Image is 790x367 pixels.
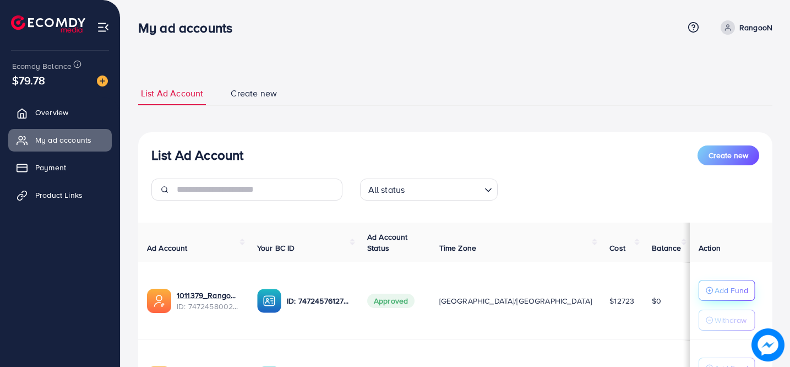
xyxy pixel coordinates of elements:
[35,162,66,173] span: Payment
[8,156,112,179] a: Payment
[177,301,239,312] span: ID: 7472458002487050241
[138,20,241,36] h3: My ad accounts
[35,134,91,145] span: My ad accounts
[151,147,243,163] h3: List Ad Account
[367,231,408,253] span: Ad Account Status
[147,242,188,253] span: Ad Account
[715,284,748,297] p: Add Fund
[439,295,592,306] span: [GEOGRAPHIC_DATA]/[GEOGRAPHIC_DATA]
[408,180,480,198] input: Search for option
[609,242,625,253] span: Cost
[147,289,171,313] img: ic-ads-acc.e4c84228.svg
[141,87,203,100] span: List Ad Account
[8,101,112,123] a: Overview
[439,242,476,253] span: Time Zone
[652,242,681,253] span: Balance
[751,328,784,361] img: image
[360,179,498,201] div: Search for option
[367,294,415,308] span: Approved
[652,295,661,306] span: $0
[609,295,634,306] span: $12723
[12,61,72,72] span: Ecomdy Balance
[739,21,772,34] p: RangooN
[699,242,721,253] span: Action
[35,190,83,201] span: Product Links
[12,72,45,88] span: $79.78
[97,21,110,34] img: menu
[177,290,239,312] div: <span class='underline'>1011379_Rangoonnew_1739817211605</span></br>7472458002487050241
[366,182,407,198] span: All status
[97,75,108,87] img: image
[709,150,748,161] span: Create new
[8,184,112,206] a: Product Links
[287,294,350,307] p: ID: 7472457612764692497
[699,310,755,331] button: Withdraw
[699,280,755,301] button: Add Fund
[257,242,295,253] span: Your BC ID
[257,289,281,313] img: ic-ba-acc.ded83a64.svg
[35,107,68,118] span: Overview
[231,87,277,100] span: Create new
[11,15,85,33] img: logo
[8,129,112,151] a: My ad accounts
[177,290,239,301] a: 1011379_Rangoonnew_1739817211605
[698,145,759,165] button: Create new
[715,314,747,327] p: Withdraw
[716,20,772,35] a: RangooN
